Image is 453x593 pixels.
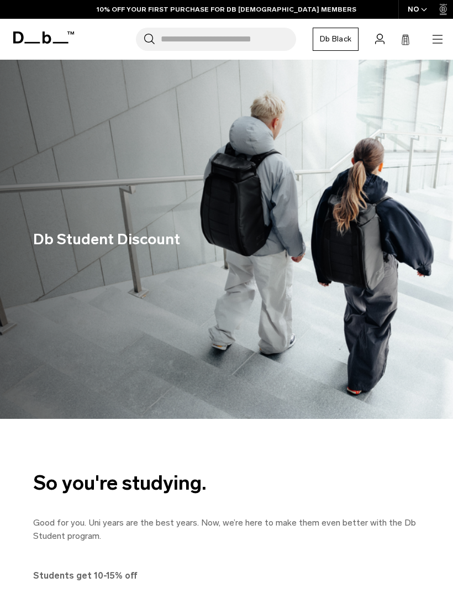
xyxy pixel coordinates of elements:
h1: Db Student Discount [33,228,180,251]
strong: Students get 10-15% off [33,570,138,581]
a: 10% OFF YOUR FIRST PURCHASE FOR DB [DEMOGRAPHIC_DATA] MEMBERS [97,4,356,14]
a: Db Black [313,28,359,51]
div: So you're studying. [33,472,420,494]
